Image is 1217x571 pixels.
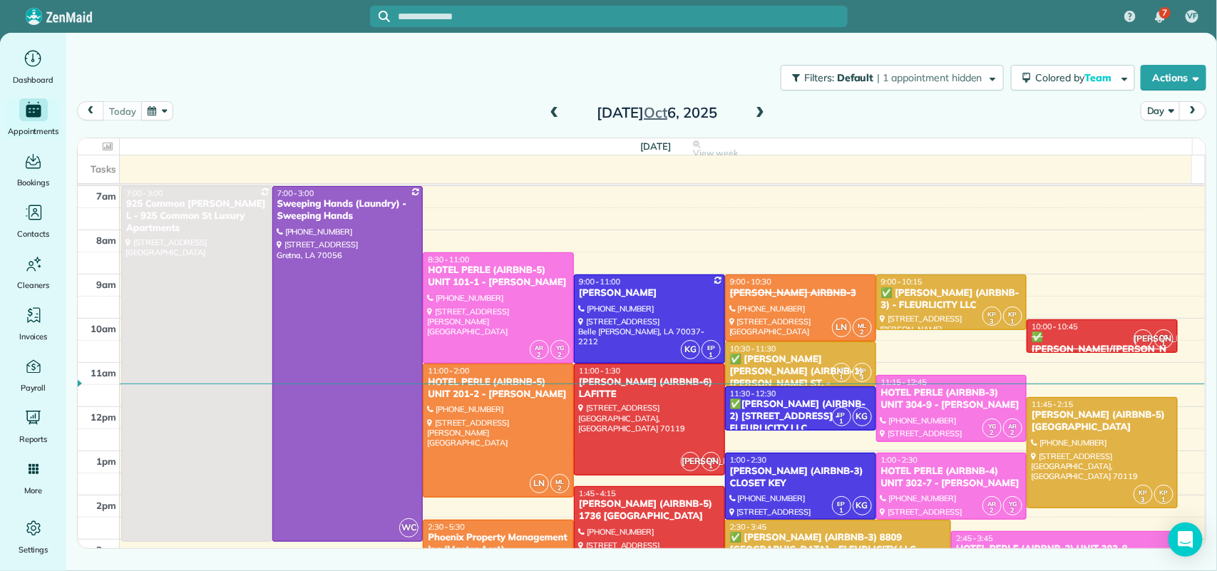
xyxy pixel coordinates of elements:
[1187,11,1197,22] span: VF
[578,287,721,299] div: [PERSON_NAME]
[837,366,846,374] span: KP
[427,264,570,289] div: HOTEL PERLE (AIRBNB-5) UNIT 101-1 - [PERSON_NAME]
[983,504,1001,518] small: 2
[774,65,1003,91] a: Filters: Default | 1 appointment hidden
[681,452,700,471] span: [PERSON_NAME]
[96,500,116,511] span: 2pm
[988,310,997,318] span: KP
[277,188,314,198] span: 7:00 - 3:00
[837,71,875,84] span: Default
[781,65,1003,91] button: Filters: Default | 1 appointment hidden
[730,522,767,532] span: 2:30 - 3:45
[77,101,104,120] button: prev
[833,415,851,428] small: 1
[880,287,1023,312] div: ✅ [PERSON_NAME] (AIRBNB-3) - FLEURLICITY LLC
[91,367,116,379] span: 11am
[551,349,569,362] small: 2
[96,279,116,290] span: 9am
[729,465,872,490] div: [PERSON_NAME] (AIRBNB-3) CLOSET KEY
[126,188,163,198] span: 7:00 - 3:00
[983,426,1001,440] small: 2
[6,201,61,241] a: Contacts
[379,11,390,22] svg: Focus search
[96,190,116,202] span: 7am
[428,522,465,532] span: 2:30 - 5:30
[579,366,620,376] span: 11:00 - 1:30
[1009,422,1017,430] span: AR
[13,73,53,87] span: Dashboard
[1032,321,1078,331] span: 10:00 - 10:45
[6,150,61,190] a: Bookings
[730,344,776,354] span: 10:30 - 11:30
[1134,493,1152,507] small: 3
[6,406,61,446] a: Reports
[91,163,116,175] span: Tasks
[568,105,746,120] h2: [DATE] 6, 2025
[556,344,564,351] span: YG
[6,304,61,344] a: Invoices
[530,349,548,362] small: 2
[983,315,1001,329] small: 3
[91,411,116,423] span: 12pm
[640,140,671,152] span: [DATE]
[988,422,996,430] span: YG
[428,254,469,264] span: 8:30 - 11:00
[729,398,872,435] div: ✅[PERSON_NAME] (AIRBNB-2) [STREET_ADDRESS] - FLEURLICITY LLC
[1011,65,1135,91] button: Colored byTeam
[1004,315,1022,329] small: 1
[832,318,851,337] span: LN
[729,532,948,556] div: ✅ [PERSON_NAME] (AIRBNB-3) 8809 [GEOGRAPHIC_DATA] - FLEURLICITY LLC
[1169,523,1203,557] div: Open Intercom Messenger
[881,277,923,287] span: 9:00 - 10:15
[530,474,549,493] span: LN
[1155,337,1173,351] small: 1
[1162,7,1167,19] span: 7
[833,371,851,384] small: 1
[551,482,569,495] small: 2
[96,235,116,246] span: 8am
[6,517,61,557] a: Settings
[579,488,616,498] span: 1:45 - 4:15
[1134,329,1153,349] span: [PERSON_NAME]
[881,455,918,465] span: 1:00 - 2:30
[6,355,61,395] a: Payroll
[370,11,390,22] button: Focus search
[24,483,42,498] span: More
[19,432,48,446] span: Reports
[1004,426,1022,440] small: 2
[1141,101,1180,120] button: Day
[729,287,872,299] div: [PERSON_NAME] AIRBNB-3
[125,198,268,235] div: 925 Common [PERSON_NAME] L - 925 Common St Luxury Apartments
[1031,331,1174,391] div: ✅ [PERSON_NAME]/[PERSON_NAME] (AIRBNB-3) [PERSON_NAME] ST - FLEURLICITY LLC
[578,376,721,401] div: [PERSON_NAME] (AIRBNB-6) LAFITTE
[1179,101,1206,120] button: next
[17,227,49,241] span: Contacts
[702,349,720,362] small: 1
[730,455,767,465] span: 1:00 - 2:30
[853,371,871,384] small: 3
[956,533,993,543] span: 2:45 - 3:45
[579,277,620,287] span: 9:00 - 11:00
[1139,488,1147,496] span: KP
[8,124,59,138] span: Appointments
[6,98,61,138] a: Appointments
[103,101,142,120] button: today
[1036,71,1116,84] span: Colored by
[853,407,872,426] span: KG
[428,366,469,376] span: 11:00 - 2:00
[880,465,1023,490] div: HOTEL PERLE (AIRBNB-4) UNIT 302-7 - [PERSON_NAME]
[556,478,565,485] span: ML
[19,329,48,344] span: Invoices
[17,175,50,190] span: Bookings
[729,354,872,402] div: ✅ [PERSON_NAME] [PERSON_NAME] (AIRBNB-1) [PERSON_NAME] ST. - FLEURLICITY LLC
[693,148,739,159] span: View week
[1084,71,1114,84] span: Team
[1145,1,1175,33] div: 7 unread notifications
[535,344,544,351] span: AR
[838,411,846,418] span: EP
[96,544,116,555] span: 3pm
[702,460,720,473] small: 1
[1155,493,1173,507] small: 1
[838,500,846,508] span: EP
[96,456,116,467] span: 1pm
